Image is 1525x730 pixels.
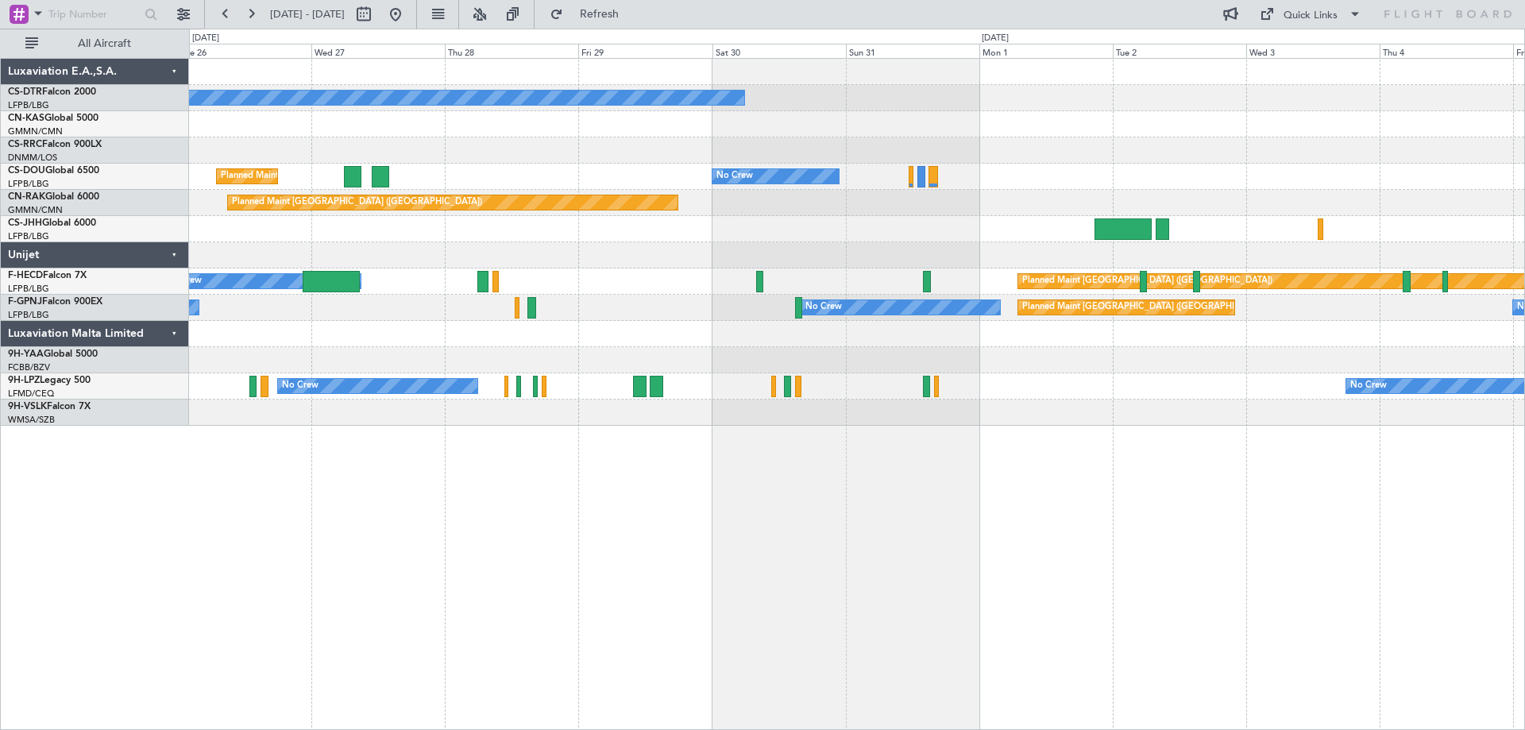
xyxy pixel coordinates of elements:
[41,38,168,49] span: All Aircraft
[1252,2,1369,27] button: Quick Links
[1284,8,1338,24] div: Quick Links
[178,44,311,58] div: Tue 26
[8,166,99,176] a: CS-DOUGlobal 6500
[8,204,63,216] a: GMMN/CMN
[8,114,98,123] a: CN-KASGlobal 5000
[8,297,42,307] span: F-GPNJ
[8,152,57,164] a: DNMM/LOS
[8,402,47,411] span: 9H-VSLK
[270,7,345,21] span: [DATE] - [DATE]
[8,218,96,228] a: CS-JHHGlobal 6000
[8,166,45,176] span: CS-DOU
[846,44,979,58] div: Sun 31
[17,31,172,56] button: All Aircraft
[48,2,140,26] input: Trip Number
[1113,44,1246,58] div: Tue 2
[566,9,633,20] span: Refresh
[1380,44,1513,58] div: Thu 4
[221,164,471,188] div: Planned Maint [GEOGRAPHIC_DATA] ([GEOGRAPHIC_DATA])
[8,376,40,385] span: 9H-LPZ
[8,126,63,137] a: GMMN/CMN
[8,140,102,149] a: CS-RRCFalcon 900LX
[8,271,87,280] a: F-HECDFalcon 7X
[8,230,49,242] a: LFPB/LBG
[8,192,45,202] span: CN-RAK
[979,44,1113,58] div: Mon 1
[1246,44,1380,58] div: Wed 3
[8,99,49,111] a: LFPB/LBG
[1022,295,1272,319] div: Planned Maint [GEOGRAPHIC_DATA] ([GEOGRAPHIC_DATA])
[8,283,49,295] a: LFPB/LBG
[8,192,99,202] a: CN-RAKGlobal 6000
[232,191,482,214] div: Planned Maint [GEOGRAPHIC_DATA] ([GEOGRAPHIC_DATA])
[8,140,42,149] span: CS-RRC
[8,309,49,321] a: LFPB/LBG
[8,350,98,359] a: 9H-YAAGlobal 5000
[8,350,44,359] span: 9H-YAA
[8,414,55,426] a: WMSA/SZB
[8,178,49,190] a: LFPB/LBG
[1350,374,1387,398] div: No Crew
[578,44,712,58] div: Fri 29
[716,164,753,188] div: No Crew
[8,376,91,385] a: 9H-LPZLegacy 500
[8,402,91,411] a: 9H-VSLKFalcon 7X
[445,44,578,58] div: Thu 28
[1022,269,1272,293] div: Planned Maint [GEOGRAPHIC_DATA] ([GEOGRAPHIC_DATA])
[8,87,42,97] span: CS-DTR
[8,388,54,400] a: LFMD/CEQ
[8,271,43,280] span: F-HECD
[8,361,50,373] a: FCBB/BZV
[192,32,219,45] div: [DATE]
[311,44,445,58] div: Wed 27
[8,114,44,123] span: CN-KAS
[542,2,638,27] button: Refresh
[8,218,42,228] span: CS-JHH
[712,44,846,58] div: Sat 30
[805,295,842,319] div: No Crew
[282,374,319,398] div: No Crew
[8,297,102,307] a: F-GPNJFalcon 900EX
[8,87,96,97] a: CS-DTRFalcon 2000
[982,32,1009,45] div: [DATE]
